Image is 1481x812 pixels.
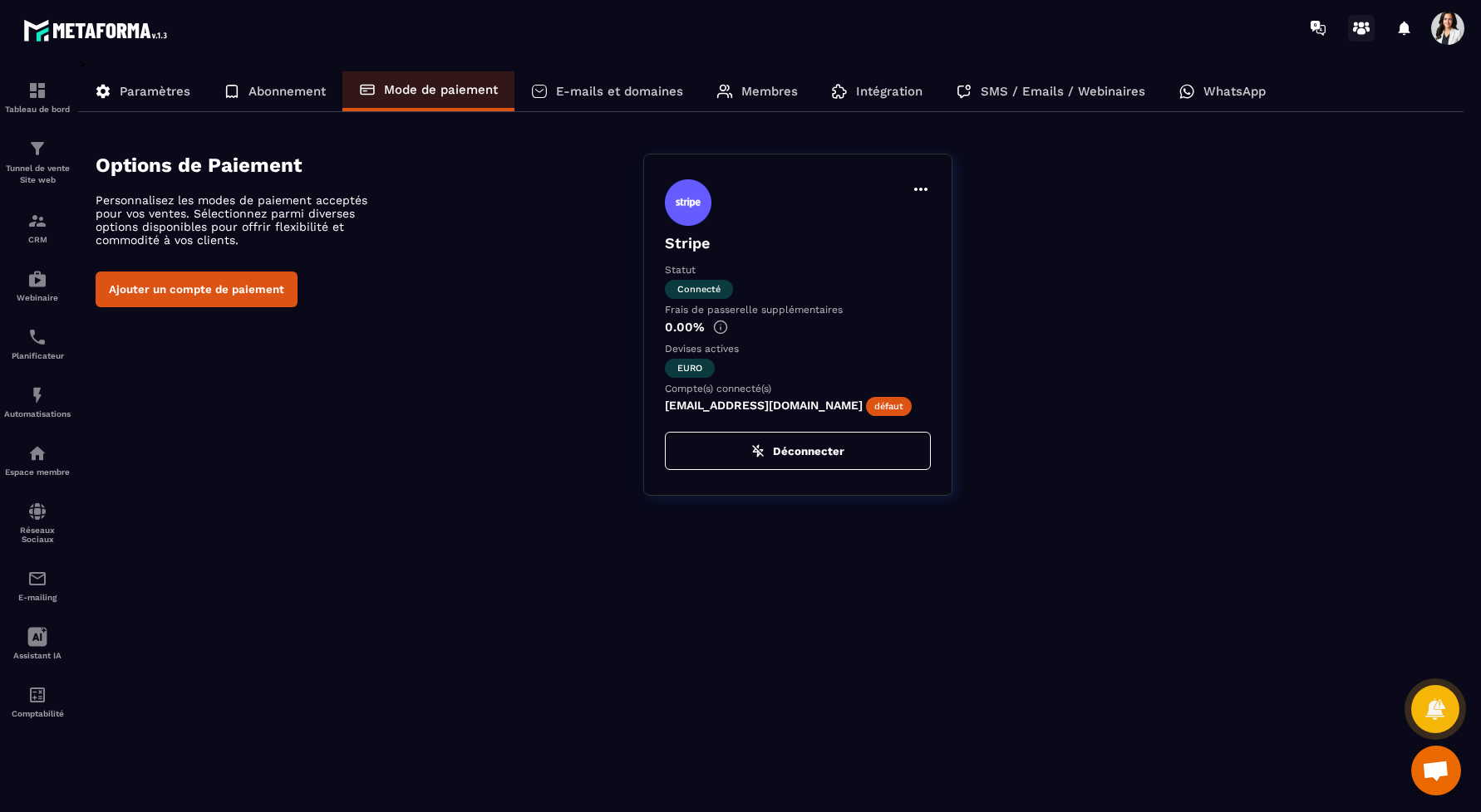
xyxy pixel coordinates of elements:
button: Ajouter un compte de paiement [96,271,298,307]
p: Compte(s) connecté(s) [665,383,931,394]
p: WhatsApp [1203,84,1266,99]
a: automationsautomationsAutomatisations [4,373,71,431]
img: logo [23,15,173,46]
p: Assistant IA [4,651,71,660]
img: email [27,569,47,589]
p: Tunnel de vente Site web [4,163,71,186]
p: Réseaux Sociaux [4,526,71,544]
p: Frais de passerelle supplémentaires [665,304,931,316]
p: 0.00% [665,320,931,335]
a: automationsautomationsEspace membre [4,431,71,489]
div: > [78,56,1464,521]
p: Stripe [665,234,931,252]
a: automationsautomationsWebinaire [4,257,71,315]
a: emailemailE-mailing [4,556,71,614]
p: Paramètres [120,84,190,99]
div: Ouvrir le chat [1411,746,1461,795]
p: Intégration [856,84,923,99]
img: formation [27,139,47,159]
img: stripe.9bed737a.svg [665,179,711,226]
p: CRM [4,235,71,244]
p: Statut [665,264,931,276]
p: SMS / Emails / Webinaires [981,84,1145,99]
p: Personnalisez les modes de paiement acceptés pour vos ventes. Sélectionnez parmi diverses options... [96,193,386,247]
p: E-mailing [4,593,71,602]
p: E-mails et domaines [556,84,683,99]
p: Tableau de bord [4,105,71,114]
h4: Options de Paiement [96,154,643,177]
p: Automatisations [4,409,71,418]
p: Espace membre [4,467,71,477]
p: Membres [741,84,798,99]
img: social-network [27,501,47,521]
p: Webinaire [4,293,71,302]
p: Planificateur [4,351,71,360]
img: scheduler [27,327,47,347]
a: social-networksocial-networkRéseaux Sociaux [4,489,71,556]
img: automations [27,269,47,289]
p: Devises actives [665,343,931,355]
button: Déconnecter [665,432,931,470]
a: formationformationTableau de bord [4,68,71,126]
img: accountant [27,685,47,705]
img: automations [27,443,47,463]
a: Assistant IA [4,614,71,673]
p: Comptabilité [4,709,71,718]
a: accountantaccountantComptabilité [4,673,71,731]
img: formation [27,81,47,100]
p: [EMAIL_ADDRESS][DOMAIN_NAME] [665,399,931,415]
a: formationformationTunnel de vente Site web [4,126,71,198]
img: formation [27,211,47,231]
span: Connecté [665,280,733,299]
span: défaut [866,397,912,416]
img: automations [27,385,47,405]
span: euro [665,359,715,378]
a: formationformationCRM [4,198,71,257]
p: Mode de paiement [384,82,498,97]
p: Abonnement [248,84,326,99]
a: schedulerschedulerPlanificateur [4,315,71,373]
img: info-gr.5499bf25.svg [713,320,728,335]
img: zap-off.84e09383.svg [751,444,765,457]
